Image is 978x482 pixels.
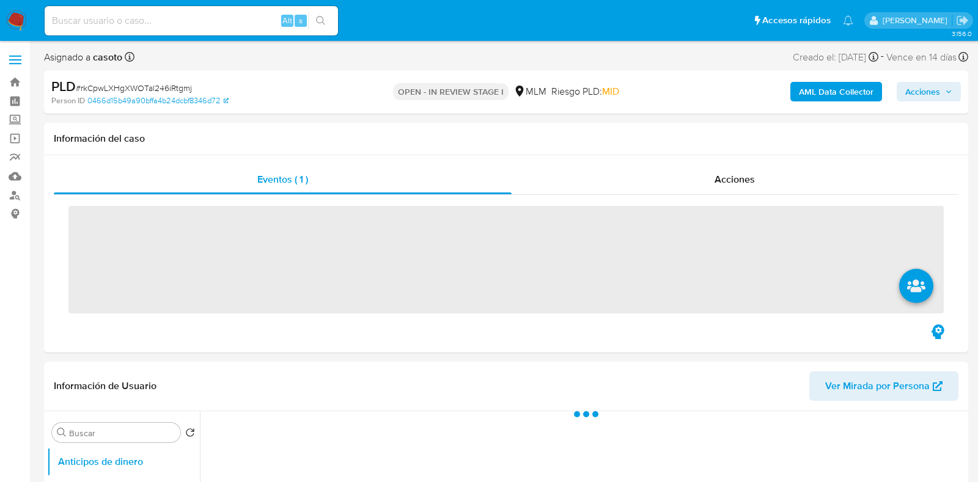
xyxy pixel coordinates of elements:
span: # rkCpwLXHgXWOTal246iRtgmj [76,82,192,94]
b: casoto [90,50,122,64]
span: Alt [282,15,292,26]
button: Acciones [897,82,961,101]
span: ‌ [68,206,944,313]
b: AML Data Collector [799,82,873,101]
input: Buscar [69,428,175,439]
p: OPEN - IN REVIEW STAGE I [393,83,509,100]
button: Volver al orden por defecto [185,428,195,441]
a: Salir [956,14,969,27]
span: Ver Mirada por Persona [825,371,930,401]
input: Buscar usuario o caso... [45,13,338,29]
h1: Información del caso [54,133,958,145]
span: MID [602,84,619,98]
a: Notificaciones [843,15,853,26]
a: 0466d15b49a90bffa4b24dcbf8346d72 [87,95,229,106]
span: Accesos rápidos [762,14,831,27]
p: carlos.soto@mercadolibre.com.mx [883,15,952,26]
div: Creado el: [DATE] [793,49,878,65]
button: search-icon [308,12,333,29]
button: Anticipos de dinero [47,447,200,477]
h1: Información de Usuario [54,380,156,392]
button: AML Data Collector [790,82,882,101]
span: Acciones [905,82,940,101]
span: - [881,49,884,65]
button: Ver Mirada por Persona [809,371,958,401]
span: Eventos ( 1 ) [257,172,308,186]
b: PLD [51,76,76,96]
span: Acciones [715,172,755,186]
span: Riesgo PLD: [551,85,619,98]
span: Asignado a [44,51,122,64]
span: s [299,15,303,26]
div: MLM [513,85,546,98]
b: Person ID [51,95,85,106]
span: Vence en 14 días [886,51,957,64]
button: Buscar [57,428,67,437]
